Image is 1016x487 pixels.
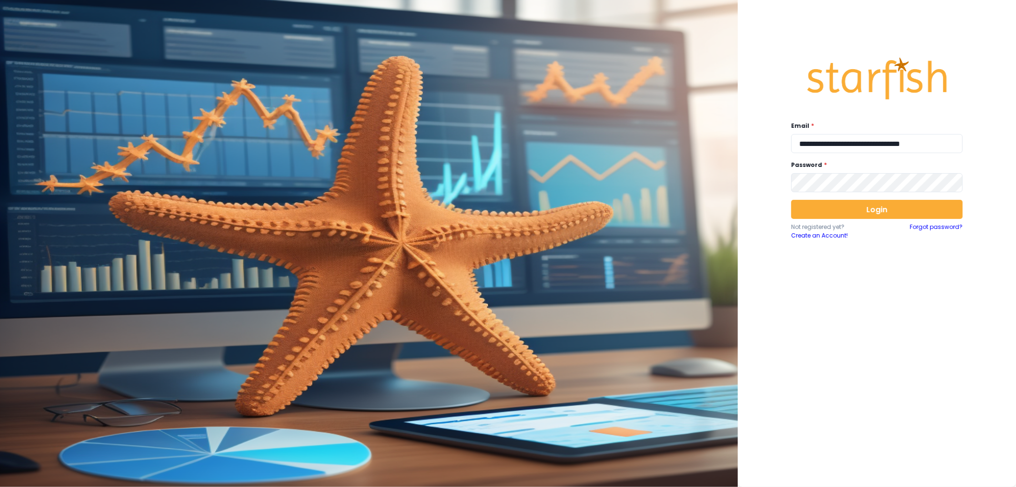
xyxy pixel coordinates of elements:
[910,223,963,240] a: Forgot password?
[791,231,877,240] a: Create an Account!
[791,161,957,169] label: Password
[805,49,948,109] img: Logo.42cb71d561138c82c4ab.png
[791,223,877,231] p: Not registered yet?
[791,122,957,130] label: Email
[791,200,963,219] button: Login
